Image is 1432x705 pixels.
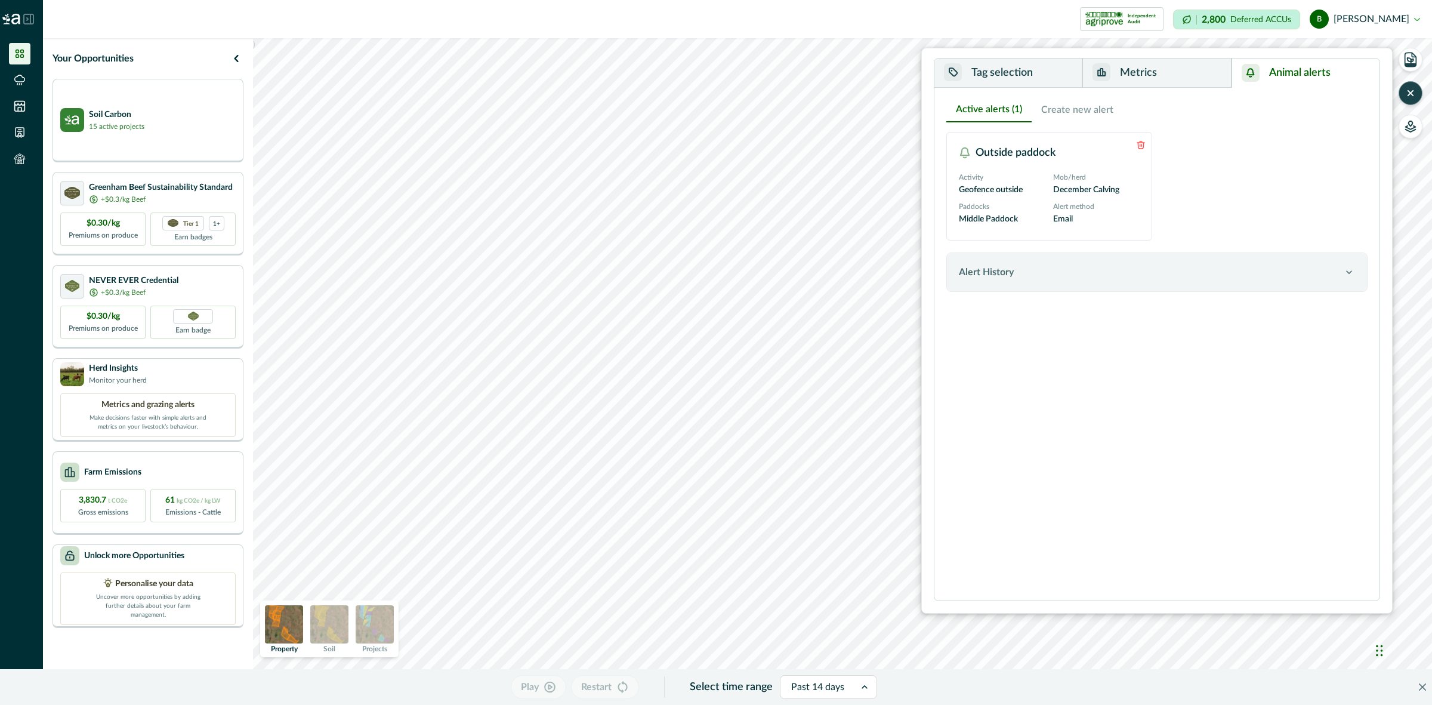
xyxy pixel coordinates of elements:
img: Greenham NEVER EVER certification badge [188,312,199,321]
p: Emissions - Cattle [165,507,221,518]
div: more credentials avaialble [209,216,224,230]
button: certification logoIndependent Audit [1080,7,1163,31]
p: Select time range [690,679,773,695]
p: Herd Insights [89,362,147,375]
p: Earn badge [175,324,211,335]
p: Earn badges [174,230,212,242]
p: Independent Audit [1128,13,1158,25]
p: 61 [165,494,221,507]
p: Soil [323,645,335,652]
button: Metrics [1082,59,1231,88]
p: Geofence outside [959,184,1023,196]
img: projects preview [356,605,394,644]
p: 2,800 [1202,15,1226,24]
p: Deferred ACCUs [1230,15,1291,24]
button: Restart [571,675,639,699]
p: Soil Carbon [89,109,144,121]
p: Middle Paddock [959,213,1018,226]
p: 1+ [213,219,220,227]
p: $0.30/kg [87,217,120,230]
p: Unlock more Opportunities [84,550,184,562]
p: Outside paddock [976,145,1132,161]
p: Monitor your herd [89,375,147,386]
p: Email [1053,213,1073,226]
img: Logo [2,14,20,24]
p: +$0.3/kg Beef [101,194,146,205]
p: Projects [362,645,387,652]
img: certification logo [1085,10,1123,29]
p: $0.30/kg [87,310,120,323]
p: Tier 1 [183,219,199,227]
p: Alert History [959,265,1014,279]
p: Your Opportunities [53,51,134,66]
iframe: Chat Widget [1372,621,1432,678]
p: Uncover more opportunities by adding further details about your farm management. [88,590,208,620]
div: Drag [1376,633,1383,669]
p: Premiums on produce [69,323,138,334]
p: Restart [581,680,612,694]
p: Mob/herd [1053,172,1086,183]
img: soil preview [310,605,348,644]
button: Play [511,675,566,699]
button: bob marcus [PERSON_NAME] [1310,5,1420,33]
p: Farm Emissions [84,466,141,479]
img: certification logo [168,219,178,227]
button: Create new alert [1032,97,1123,122]
p: Greenham Beef Sustainability Standard [89,181,233,194]
img: certification logo [64,187,80,199]
p: 3,830.7 [79,494,127,507]
p: Alert method [1053,201,1094,212]
p: Make decisions faster with simple alerts and metrics on your livestock’s behaviour. [88,411,208,432]
p: Metrics and grazing alerts [101,399,195,411]
p: Activity [959,172,983,183]
button: Close [1413,678,1432,697]
button: Animal alerts [1232,59,1379,88]
button: Alert History [947,253,1367,291]
p: NEVER EVER Credential [89,275,178,287]
p: +$0.3/kg Beef [101,287,146,298]
button: Tag selection [934,59,1082,88]
p: Premiums on produce [69,230,138,241]
p: Play [521,680,539,694]
p: Paddocks [959,201,989,212]
button: Active alerts (1) [946,97,1032,122]
p: Property [271,645,298,652]
span: t CO2e [108,498,127,504]
img: certification logo [65,280,80,292]
p: 15 active projects [89,121,144,132]
p: Gross emissions [78,507,128,518]
p: December Calving [1053,184,1119,196]
img: property preview [265,605,303,644]
p: Personalise your data [115,578,193,590]
span: kg CO2e / kg LW [177,498,221,504]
